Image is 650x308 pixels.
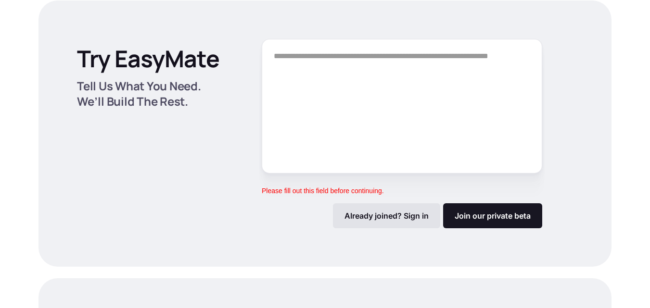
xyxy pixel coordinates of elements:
[344,211,429,221] p: Already joined? Sign in
[77,78,230,109] p: Tell Us What You Need. We’ll Build The Rest.
[262,39,542,228] form: Form
[443,203,542,228] a: Join our private beta
[333,203,440,228] a: Already joined? Sign in
[77,45,219,73] p: Try EasyMate
[262,186,384,196] div: Please fill out this field before continuing.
